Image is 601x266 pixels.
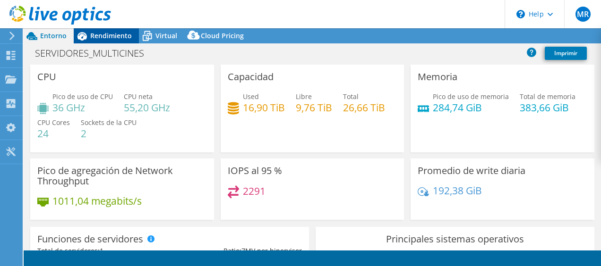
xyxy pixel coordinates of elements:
h1: SERVIDORES_MULTICINES [31,48,159,58]
div: Ratio: MV por hipervisor [170,246,302,256]
span: Used [243,92,259,101]
h3: Memoria [418,72,457,82]
span: Libre [296,92,312,101]
h4: 383,66 GiB [520,102,575,113]
h3: Principales sistemas operativos [323,234,587,244]
h3: Promedio de write diaria [418,166,525,176]
span: 1 [100,246,103,255]
h4: 16,90 TiB [243,102,285,113]
h4: 2291 [243,186,266,196]
span: Total de memoria [520,92,575,101]
a: Imprimir [545,47,587,60]
h4: 1011,04 megabits/s [52,196,142,206]
h4: 192,38 GiB [433,185,482,196]
span: Cloud Pricing [201,31,244,40]
h4: 26,66 TiB [343,102,385,113]
h4: 36 GHz [52,102,113,113]
h3: Capacidad [228,72,274,82]
span: Pico de uso de memoria [433,92,509,101]
h3: IOPS al 95 % [228,166,282,176]
span: CPU Cores [37,118,70,127]
h4: 24 [37,128,70,139]
span: CPU neta [124,92,153,101]
span: Total [343,92,359,101]
h3: CPU [37,72,56,82]
span: Virtual [155,31,177,40]
span: 7 [241,246,245,255]
span: Rendimiento [90,31,132,40]
span: MR [575,7,591,22]
span: Entorno [40,31,67,40]
h4: 2 [81,128,137,139]
span: Pico de uso de CPU [52,92,113,101]
svg: \n [516,10,525,18]
h4: 9,76 TiB [296,102,332,113]
h3: Funciones de servidores [37,234,143,244]
h3: Pico de agregación de Network Throughput [37,166,207,186]
span: Sockets de la CPU [81,118,137,127]
div: Total de servidores: [37,246,170,256]
h4: 55,20 GHz [124,102,170,113]
h4: 284,74 GiB [433,102,509,113]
